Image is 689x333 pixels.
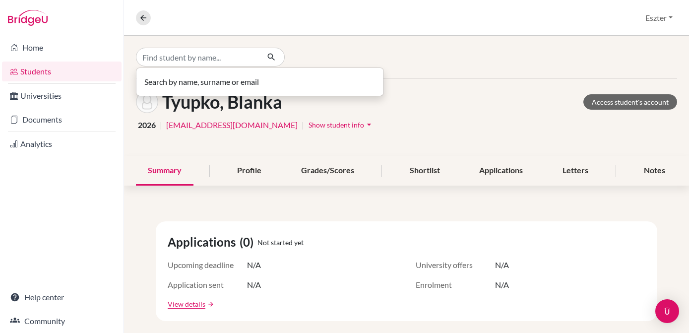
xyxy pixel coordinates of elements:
[168,259,247,271] span: Upcoming deadline
[641,8,677,27] button: Eszter
[398,156,452,186] div: Shortlist
[257,237,304,248] span: Not started yet
[583,94,677,110] a: Access student's account
[247,259,261,271] span: N/A
[495,279,509,291] span: N/A
[205,301,214,308] a: arrow_forward
[495,259,509,271] span: N/A
[168,279,247,291] span: Application sent
[364,120,374,130] i: arrow_drop_down
[136,156,193,186] div: Summary
[308,117,375,133] button: Show student infoarrow_drop_down
[632,156,677,186] div: Notes
[168,299,205,309] a: View details
[138,119,156,131] span: 2026
[289,156,366,186] div: Grades/Scores
[136,91,158,113] img: Blanka Tyupko's avatar
[2,86,122,106] a: Universities
[416,259,495,271] span: University offers
[162,91,282,113] h1: Tyupko, Blanka
[309,121,364,129] span: Show student info
[160,119,162,131] span: |
[551,156,600,186] div: Letters
[144,76,376,88] p: Search by name, surname or email
[2,134,122,154] a: Analytics
[166,119,298,131] a: [EMAIL_ADDRESS][DOMAIN_NAME]
[240,233,257,251] span: (0)
[168,233,240,251] span: Applications
[2,38,122,58] a: Home
[2,287,122,307] a: Help center
[416,279,495,291] span: Enrolment
[247,279,261,291] span: N/A
[655,299,679,323] div: Open Intercom Messenger
[8,10,48,26] img: Bridge-U
[467,156,535,186] div: Applications
[302,119,304,131] span: |
[2,110,122,130] a: Documents
[2,62,122,81] a: Students
[2,311,122,331] a: Community
[136,48,259,67] input: Find student by name...
[225,156,273,186] div: Profile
